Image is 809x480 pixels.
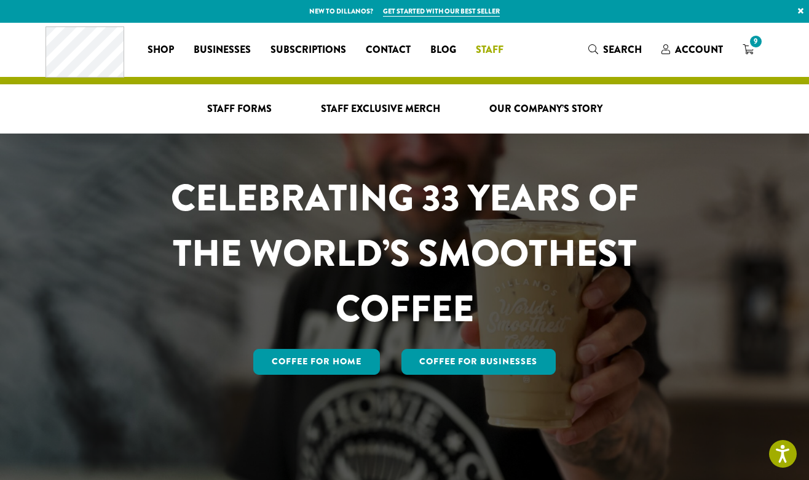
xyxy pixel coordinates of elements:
[489,102,602,117] span: Our Company’s Story
[321,102,440,117] span: Staff Exclusive Merch
[366,42,411,58] span: Contact
[675,42,723,57] span: Account
[135,170,674,337] h1: CELEBRATING 33 YEARS OF THE WORLD’S SMOOTHEST COFFEE
[148,42,174,58] span: Shop
[578,39,652,60] a: Search
[476,42,503,58] span: Staff
[207,102,272,117] span: Staff Forms
[401,349,556,375] a: Coffee For Businesses
[603,42,642,57] span: Search
[430,42,456,58] span: Blog
[383,6,500,17] a: Get started with our best seller
[748,33,764,50] span: 9
[194,42,251,58] span: Businesses
[466,40,513,60] a: Staff
[270,42,346,58] span: Subscriptions
[253,349,380,375] a: Coffee for Home
[138,40,184,60] a: Shop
